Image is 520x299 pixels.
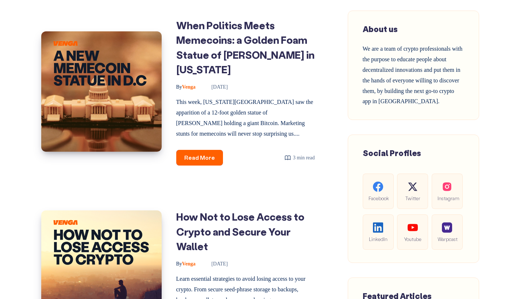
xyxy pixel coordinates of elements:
[442,222,452,233] img: social-warpcast.e8a23a7ed3178af0345123c41633f860.png
[284,153,315,162] div: 3 min read
[438,194,457,202] span: Instagram
[176,19,315,76] a: When Politics Meets Memecoins: a Golden Foam Statue of [PERSON_NAME] in [US_STATE]
[373,222,383,233] img: social-linkedin.be646fe421ccab3a2ad91cb58bdc9694.svg
[403,235,422,243] span: Youtube
[176,210,304,253] a: How Not to Lose Access to Crypto and Secure Your Wallet
[176,261,197,267] a: ByVenga
[363,148,421,158] span: Social Profiles
[432,214,463,250] a: Warpcast
[176,97,315,139] p: This week, [US_STATE][GEOGRAPHIC_DATA] saw the apparition of a 12-foot golden statue of [PERSON_N...
[176,84,182,90] span: By
[432,174,463,209] a: Instagram
[363,214,394,250] a: LinkedIn
[397,214,428,250] a: Youtube
[397,174,428,209] a: Twitter
[176,84,196,90] span: Venga
[403,194,422,202] span: Twitter
[363,46,463,104] span: We are a team of crypto professionals with the purpose to educate people about decentralized inno...
[201,261,228,267] time: [DATE]
[369,235,388,243] span: LinkedIn
[176,150,223,166] a: Read More
[176,84,197,90] a: ByVenga
[369,194,388,202] span: Facebook
[408,222,418,233] img: social-youtube.99db9aba05279f803f3e7a4a838dfb6c.svg
[176,261,196,267] span: Venga
[41,31,162,152] img: Image of: When Politics Meets Memecoins: a Golden Foam Statue of Donald Trump in Washington
[176,261,182,267] span: By
[363,24,398,34] span: About us
[363,174,394,209] a: Facebook
[201,84,228,90] time: [DATE]
[438,235,457,243] span: Warpcast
